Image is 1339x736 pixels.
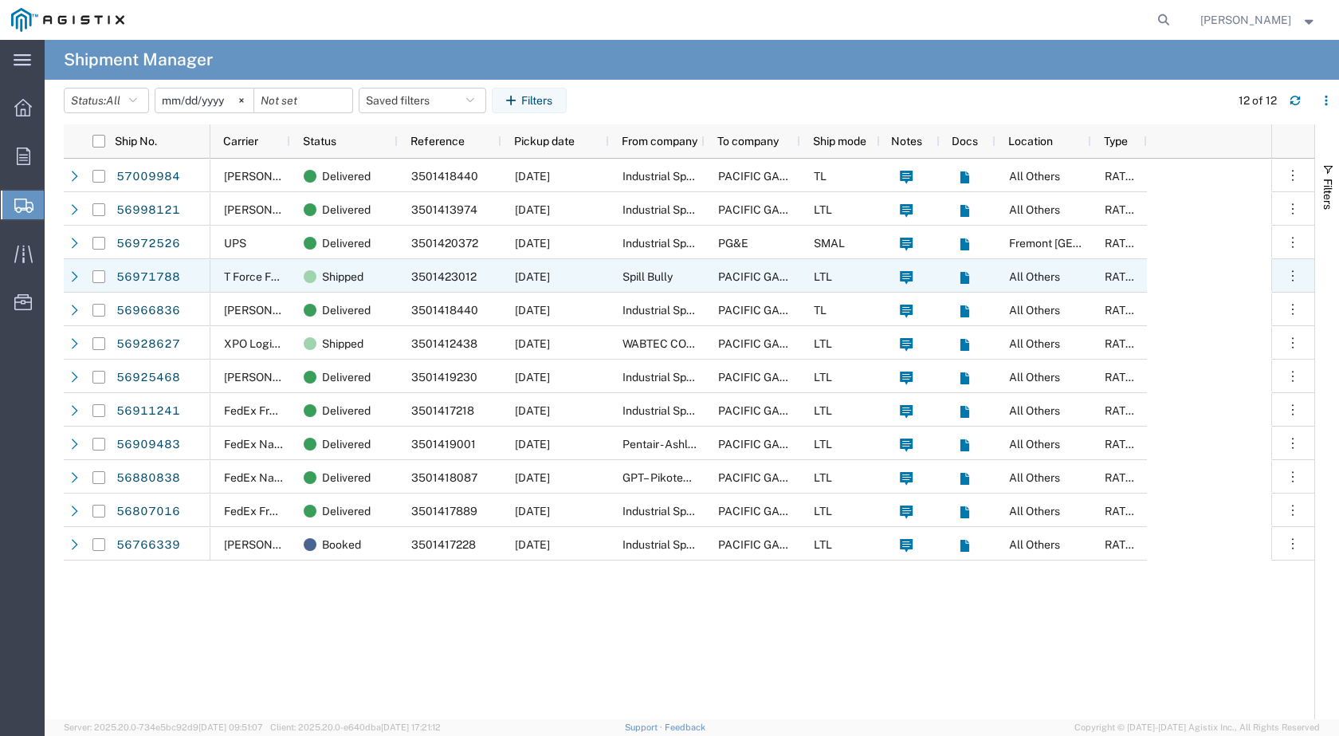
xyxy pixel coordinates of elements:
[814,170,827,183] span: TL
[1009,471,1060,484] span: All Others
[718,337,911,350] span: PACIFIC GAS & ELECTRIC COMPANY
[952,135,978,148] span: Docs
[622,404,787,417] span: Industrial Specialty Products Inc
[622,270,673,283] span: Spill Bully
[1009,438,1060,451] span: All Others
[116,332,181,357] a: 56928627
[198,722,263,732] span: [DATE] 09:51:07
[270,722,441,732] span: Client: 2025.20.0-e640dba
[1009,304,1060,317] span: All Others
[224,471,303,484] span: FedEx National
[1105,371,1141,384] span: RATED
[622,538,787,551] span: Industrial Specialty Products Inc
[115,135,157,148] span: Ship No.
[224,337,316,350] span: XPO Logistics LTL
[515,270,550,283] span: 09/30/2025
[1105,404,1141,417] span: RATED
[322,159,371,193] span: Delivered
[1105,538,1141,551] span: RATED
[303,135,336,148] span: Status
[116,432,181,458] a: 56909483
[1009,203,1060,216] span: All Others
[64,88,149,113] button: Status:All
[224,270,301,283] span: T Force Freight
[1009,538,1060,551] span: All Others
[322,293,371,327] span: Delivered
[224,237,246,250] span: UPS
[1009,371,1060,384] span: All Others
[411,404,474,417] span: 3501417218
[322,427,371,461] span: Delivered
[116,265,181,290] a: 56971788
[514,135,575,148] span: Pickup date
[322,360,371,394] span: Delivered
[622,505,787,518] span: Industrial Specialty Products Inc
[718,505,911,518] span: PACIFIC GAS & ELECTRIC COMPANY
[1200,11,1291,29] span: Alberto Quezada
[813,135,866,148] span: Ship mode
[515,471,550,484] span: 09/22/2025
[1239,92,1277,109] div: 12 of 12
[718,538,911,551] span: PACIFIC GAS & ELECTRIC COMPANY
[1009,337,1060,350] span: All Others
[515,505,550,518] span: 09/12/2025
[1105,438,1141,451] span: RATED
[1009,505,1060,518] span: All Others
[515,371,550,384] span: 09/24/2025
[1009,270,1060,283] span: All Others
[814,538,832,551] span: LTL
[116,399,181,424] a: 56911241
[224,538,383,551] span: Roy Miller Freight Lines
[64,722,263,732] span: Server: 2025.20.0-734e5bc92d9
[814,438,832,451] span: LTL
[116,164,181,190] a: 57009984
[322,226,371,260] span: Delivered
[515,337,550,350] span: 09/25/2025
[116,198,181,223] a: 56998121
[622,304,787,317] span: Industrial Specialty Products Inc
[515,438,550,451] span: 09/24/2025
[1105,270,1141,283] span: RATED
[1200,10,1317,30] button: [PERSON_NAME]
[515,237,550,250] span: 09/29/2025
[515,304,550,317] span: 09/29/2025
[224,170,315,183] span: C.H. Robinson
[622,237,787,250] span: Industrial Specialty Products Inc
[622,371,787,384] span: Industrial Specialty Products Inc
[814,337,832,350] span: LTL
[814,371,832,384] span: LTL
[411,471,477,484] span: 3501418087
[223,135,258,148] span: Carrier
[1105,337,1141,350] span: RATED
[625,722,665,732] a: Support
[1104,135,1128,148] span: Type
[665,722,705,732] a: Feedback
[622,471,819,484] span: GPT– Pikotek / Western Hose & Gasket
[224,404,321,417] span: FedEx Freight East
[1105,237,1141,250] span: RATED
[1009,237,1168,250] span: Fremont DC
[64,40,213,80] h4: Shipment Manager
[1321,179,1334,210] span: Filters
[1105,505,1141,518] span: RATED
[1105,304,1141,317] span: RATED
[622,203,787,216] span: Industrial Specialty Products Inc
[622,170,787,183] span: Industrial Specialty Products Inc
[891,135,922,148] span: Notes
[116,365,181,391] a: 56925468
[1074,721,1320,734] span: Copyright © [DATE]-[DATE] Agistix Inc., All Rights Reserved
[116,231,181,257] a: 56972526
[322,260,363,293] span: Shipped
[411,304,478,317] span: 3501418440
[492,88,567,113] button: Filters
[322,461,371,494] span: Delivered
[359,88,486,113] button: Saved filters
[515,538,550,551] span: 09/09/2025
[322,394,371,427] span: Delivered
[814,304,827,317] span: TL
[322,327,363,360] span: Shipped
[11,8,124,32] img: logo
[106,94,120,107] span: All
[1009,170,1060,183] span: All Others
[814,505,832,518] span: LTL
